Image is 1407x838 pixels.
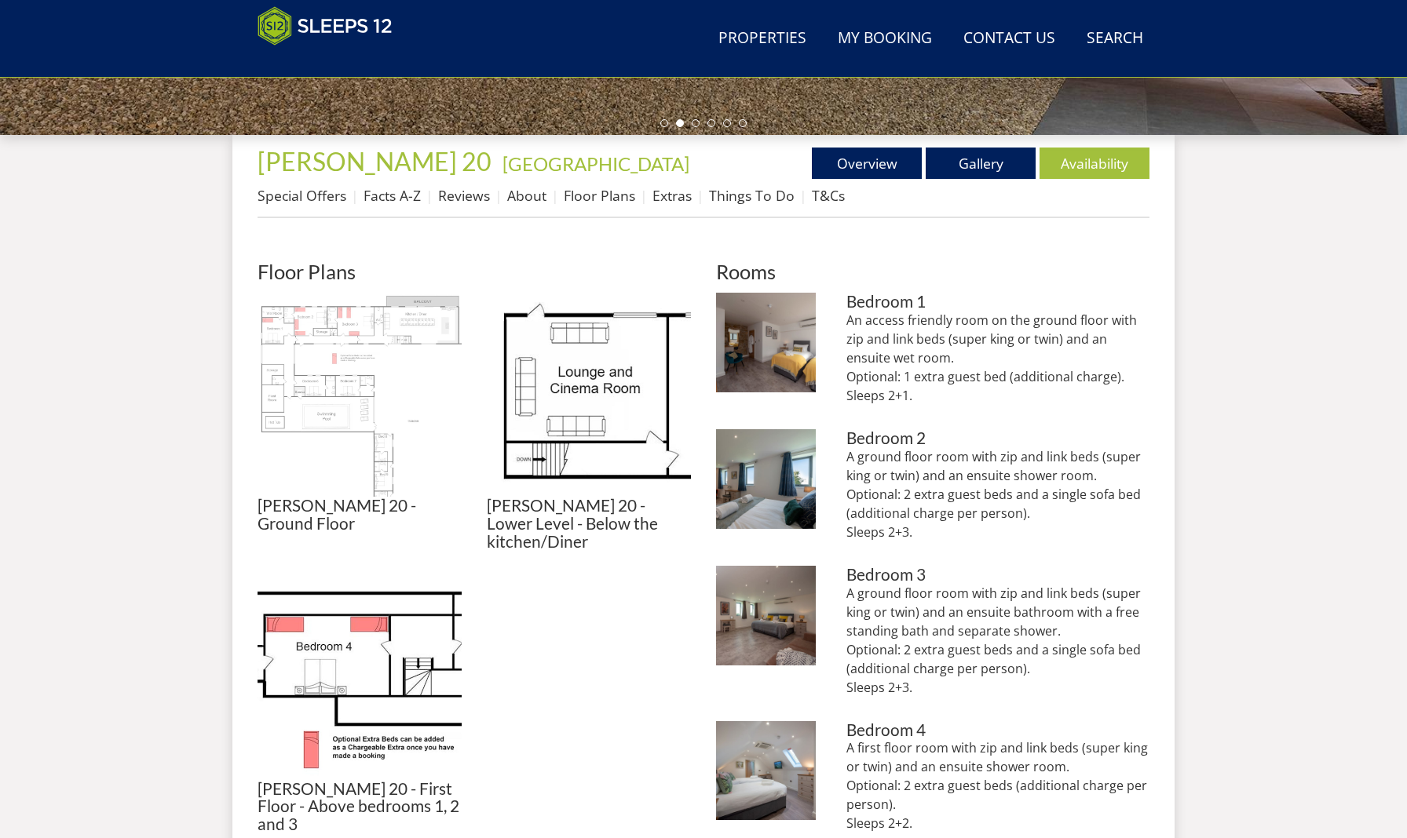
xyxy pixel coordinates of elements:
a: Reviews [438,186,490,205]
h3: [PERSON_NAME] 20 - Ground Floor [258,497,462,533]
a: Gallery [926,148,1036,179]
h3: Bedroom 1 [846,293,1149,311]
a: Things To Do [709,186,795,205]
a: Search [1080,21,1149,56]
h2: Rooms [716,261,1149,282]
img: Bedroom 2 [716,429,816,529]
p: A first floor room with zip and link beds (super king or twin) and an ensuite shower room. Option... [846,738,1149,833]
a: Overview [812,148,922,179]
h3: [PERSON_NAME] 20 - First Floor - Above bedrooms 1, 2 and 3 [258,780,462,834]
a: Facts A-Z [364,186,421,205]
p: An access friendly room on the ground floor with zip and link beds (super king or twin) and an en... [846,311,1149,405]
a: Availability [1040,148,1149,179]
h3: [PERSON_NAME] 20 - Lower Level - Below the kitchen/Diner [487,497,691,551]
h3: Bedroom 3 [846,566,1149,584]
img: Sleeps 12 [258,6,393,46]
img: Bedroom 1 [716,293,816,392]
a: About [507,186,546,205]
a: Floor Plans [564,186,635,205]
img: Bedroom 3 [716,566,816,665]
h2: Floor Plans [258,261,691,282]
span: - [496,152,689,175]
img: Churchill 20 - Ground Floor [258,293,462,497]
a: [GEOGRAPHIC_DATA] [502,152,689,175]
a: Special Offers [258,186,346,205]
img: Churchill 20 - First Floor - Above bedrooms 1, 2 and 3 [258,576,462,780]
a: T&Cs [812,186,845,205]
h3: Bedroom 2 [846,429,1149,447]
img: Churchill 20 - Lower Level - Below the kitchen/Diner [487,293,691,497]
a: [PERSON_NAME] 20 [258,146,496,177]
img: Bedroom 4 [716,721,816,821]
span: [PERSON_NAME] 20 [258,146,492,177]
a: Extras [652,186,692,205]
p: A ground floor room with zip and link beds (super king or twin) and an ensuite shower room. Optio... [846,447,1149,541]
h3: Bedroom 4 [846,721,1149,739]
a: Properties [712,21,813,56]
a: My Booking [831,21,938,56]
a: Contact Us [957,21,1062,56]
iframe: Customer reviews powered by Trustpilot [250,55,415,68]
p: A ground floor room with zip and link beds (super king or twin) and an ensuite bathroom with a fr... [846,584,1149,697]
